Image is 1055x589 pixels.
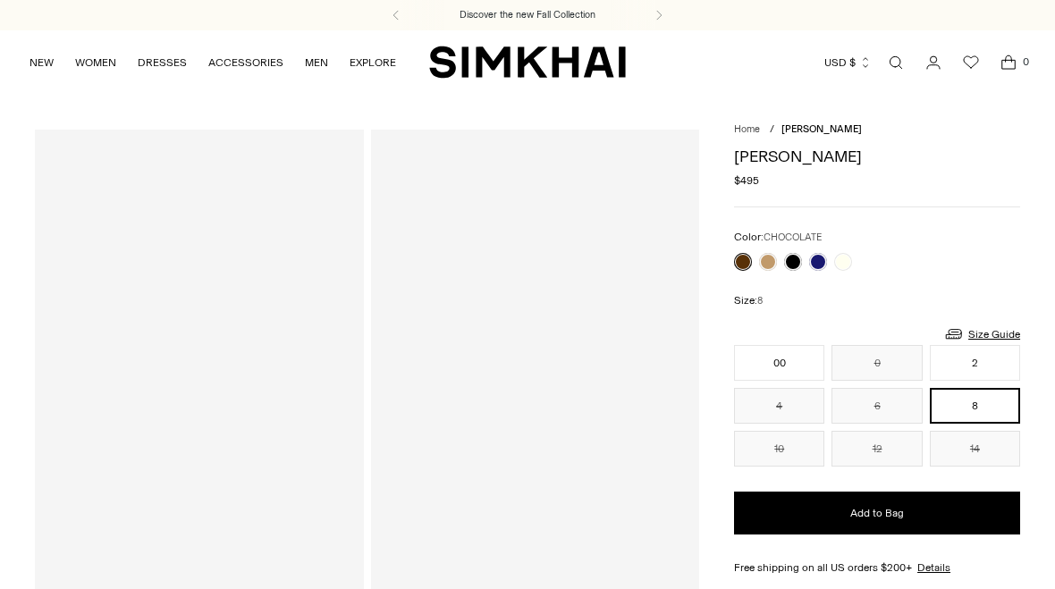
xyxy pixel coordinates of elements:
button: 2 [930,345,1020,381]
button: 6 [831,388,922,424]
button: 10 [734,431,824,467]
button: 4 [734,388,824,424]
a: EXPLORE [350,43,396,82]
a: Open search modal [878,45,914,80]
button: USD $ [824,43,872,82]
a: NEW [30,43,54,82]
div: Free shipping on all US orders $200+ [734,560,1020,576]
span: [PERSON_NAME] [781,123,862,135]
a: DRESSES [138,43,187,82]
a: Details [917,560,950,576]
a: Home [734,123,760,135]
a: WOMEN [75,43,116,82]
span: 0 [1017,54,1034,70]
a: Open cart modal [991,45,1026,80]
h1: [PERSON_NAME] [734,148,1020,164]
a: SIMKHAI [429,45,626,80]
label: Size: [734,292,763,309]
span: CHOCOLATE [764,231,822,243]
span: 8 [757,295,763,307]
a: Discover the new Fall Collection [460,8,595,22]
a: Size Guide [943,323,1020,345]
button: 00 [734,345,824,381]
a: ACCESSORIES [208,43,283,82]
span: $495 [734,172,759,189]
button: 8 [930,388,1020,424]
nav: breadcrumbs [734,122,1020,138]
a: Wishlist [953,45,989,80]
div: / [770,122,774,138]
button: 12 [831,431,922,467]
a: Go to the account page [916,45,951,80]
label: Color: [734,229,822,246]
a: MEN [305,43,328,82]
button: 14 [930,431,1020,467]
button: Add to Bag [734,492,1020,534]
button: 0 [831,345,922,381]
span: Add to Bag [850,506,904,521]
